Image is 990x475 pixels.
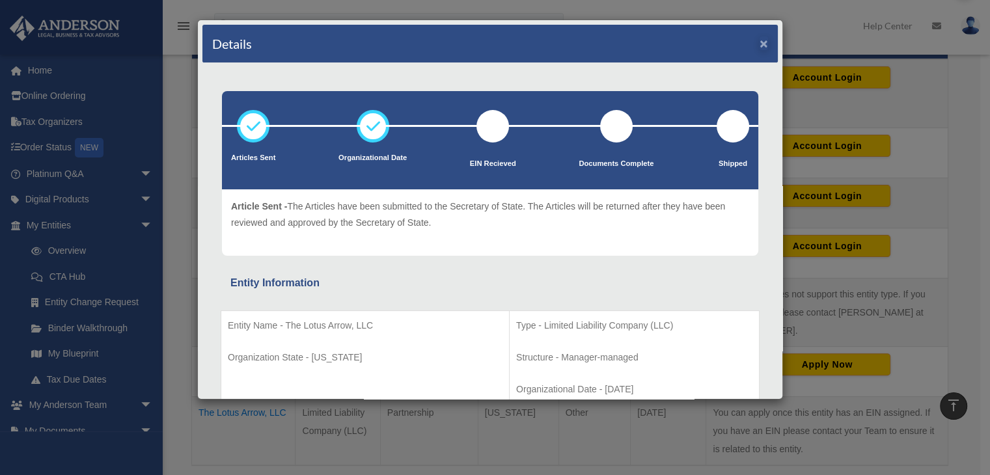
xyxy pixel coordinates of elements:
[516,318,752,334] p: Type - Limited Liability Company (LLC)
[231,152,275,165] p: Articles Sent
[228,318,502,334] p: Entity Name - The Lotus Arrow, LLC
[470,157,516,170] p: EIN Recieved
[760,36,768,50] button: ×
[516,381,752,398] p: Organizational Date - [DATE]
[717,157,749,170] p: Shipped
[228,349,502,366] p: Organization State - [US_STATE]
[338,152,407,165] p: Organizational Date
[230,274,750,292] div: Entity Information
[212,34,252,53] h4: Details
[231,201,287,211] span: Article Sent -
[516,349,752,366] p: Structure - Manager-managed
[231,198,749,230] p: The Articles have been submitted to the Secretary of State. The Articles will be returned after t...
[579,157,653,170] p: Documents Complete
